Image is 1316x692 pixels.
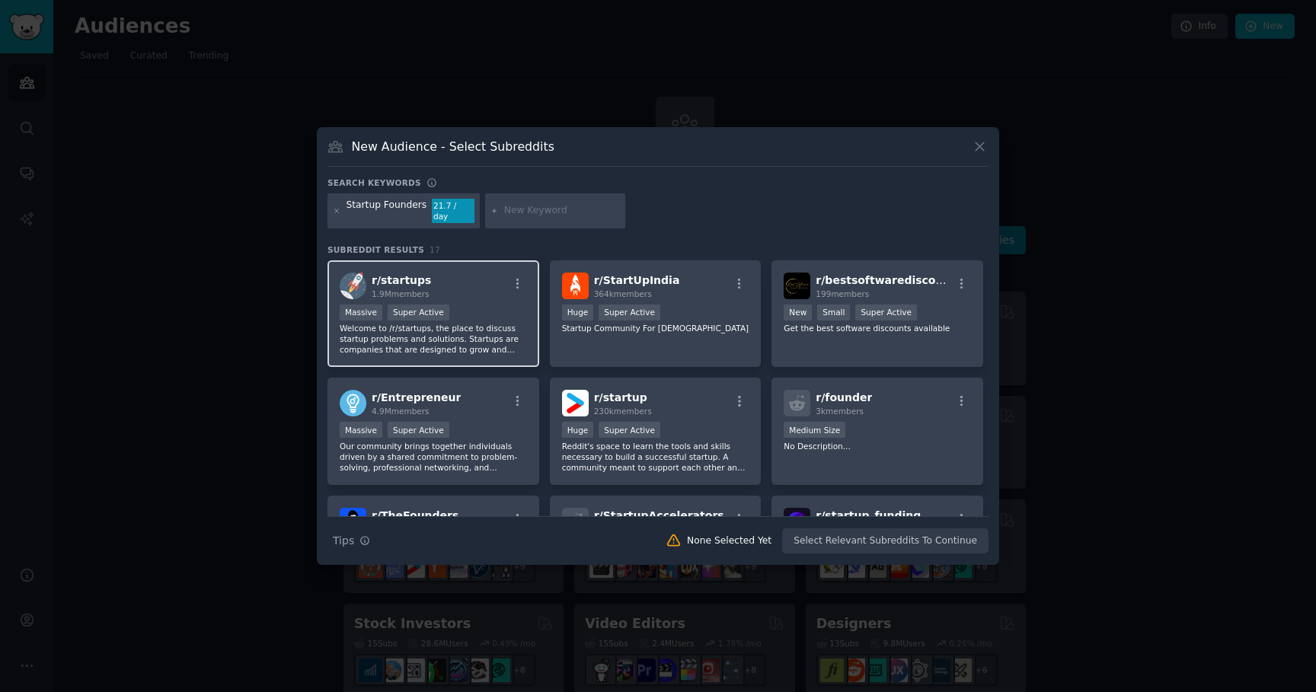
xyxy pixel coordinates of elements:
[388,422,449,438] div: Super Active
[372,407,430,416] span: 4.9M members
[372,391,461,403] span: r/ Entrepreneur
[372,274,431,286] span: r/ startups
[816,407,864,416] span: 3k members
[784,323,971,333] p: Get the best software discounts available
[855,305,917,320] div: Super Active
[333,533,354,549] span: Tips
[432,199,474,223] div: 21.7 / day
[594,407,652,416] span: 230k members
[599,305,660,320] div: Super Active
[562,422,594,438] div: Huge
[594,289,652,298] span: 364k members
[372,289,430,298] span: 1.9M members
[562,273,589,299] img: StartUpIndia
[816,509,921,521] span: r/ startup_funding
[599,422,660,438] div: Super Active
[352,139,554,155] h3: New Audience - Select Subreddits
[327,528,375,554] button: Tips
[784,273,810,299] img: bestsoftwarediscounts
[340,323,527,355] p: Welcome to /r/startups, the place to discuss startup problems and solutions. Startups are compani...
[504,204,620,218] input: New Keyword
[816,274,962,286] span: r/ bestsoftwarediscounts
[816,391,872,403] span: r/ founder
[340,441,527,473] p: Our community brings together individuals driven by a shared commitment to problem-solving, profe...
[340,422,382,438] div: Massive
[340,390,366,416] img: Entrepreneur
[784,508,810,534] img: startup_funding
[784,422,845,438] div: Medium Size
[372,509,458,521] span: r/ TheFounders
[784,441,971,451] p: No Description...
[562,441,749,473] p: Reddit's space to learn the tools and skills necessary to build a successful startup. A community...
[388,305,449,320] div: Super Active
[340,305,382,320] div: Massive
[562,305,594,320] div: Huge
[327,244,424,255] span: Subreddit Results
[562,390,589,416] img: startup
[594,274,680,286] span: r/ StartUpIndia
[327,177,421,188] h3: Search keywords
[816,289,869,298] span: 199 members
[347,199,427,223] div: Startup Founders
[562,323,749,333] p: Startup Community For [DEMOGRAPHIC_DATA]
[430,245,440,254] span: 17
[594,391,647,403] span: r/ startup
[340,273,366,299] img: startups
[340,508,366,534] img: TheFounders
[687,534,771,548] div: None Selected Yet
[784,305,812,320] div: New
[594,509,724,521] span: r/ StartupAccelerators
[817,305,850,320] div: Small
